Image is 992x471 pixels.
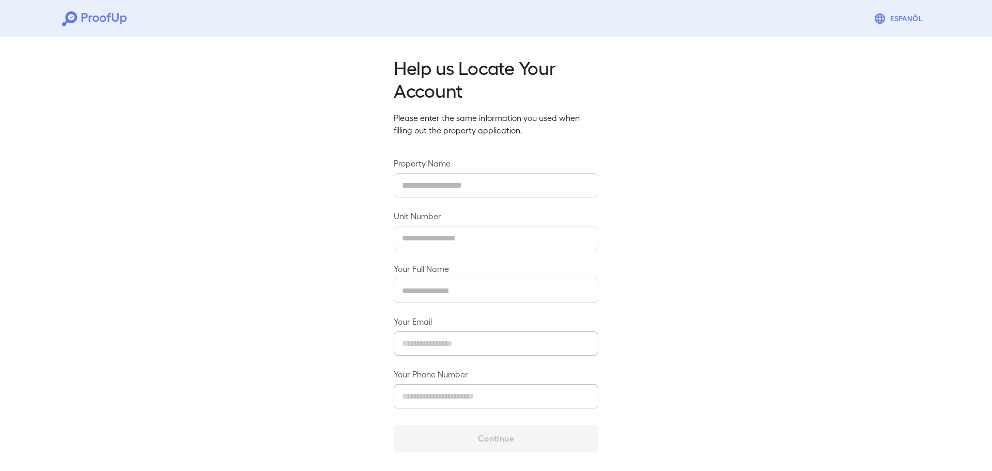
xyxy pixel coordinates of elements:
[394,315,598,327] label: Your Email
[394,56,598,101] h2: Help us Locate Your Account
[394,263,598,275] label: Your Full Name
[394,112,598,136] p: Please enter the same information you used when filling out the property application.
[394,368,598,380] label: Your Phone Number
[394,157,598,169] label: Property Name
[394,210,598,222] label: Unit Number
[870,8,930,29] button: Espanõl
